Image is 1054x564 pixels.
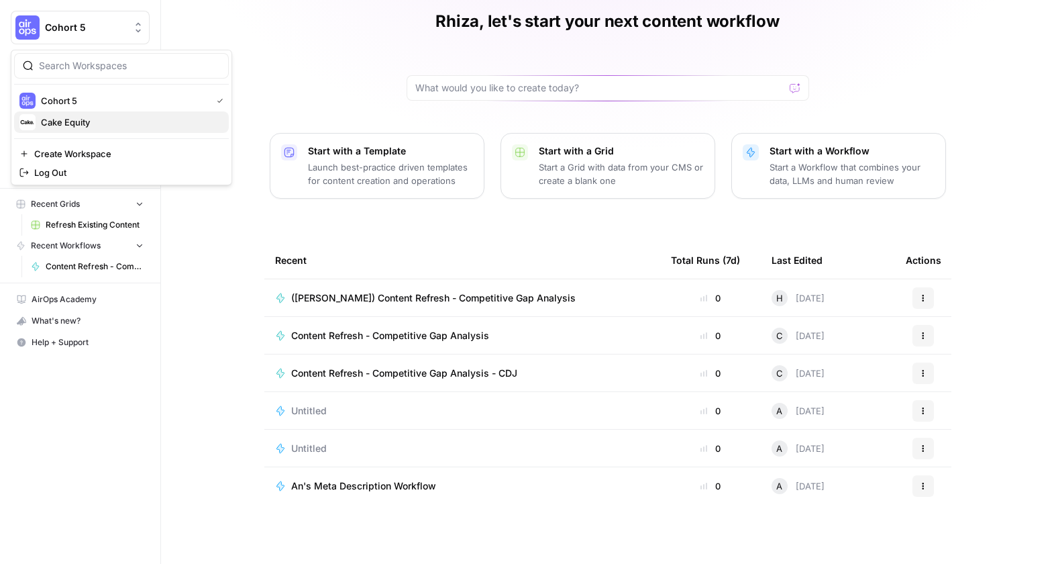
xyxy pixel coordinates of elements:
[275,291,649,305] a: ([PERSON_NAME]) Content Refresh - Competitive Gap Analysis
[671,442,750,455] div: 0
[31,198,80,210] span: Recent Grids
[776,404,782,418] span: A
[15,15,40,40] img: Cohort 5 Logo
[770,160,935,187] p: Start a Workflow that combines your data, LLMs and human review
[270,133,484,199] button: Start with a TemplateLaunch best-practice driven templates for content creation and operations
[772,440,825,457] div: [DATE]
[32,336,144,348] span: Help + Support
[11,236,150,256] button: Recent Workflows
[671,329,750,342] div: 0
[14,163,229,182] a: Log Out
[34,147,218,160] span: Create Workspace
[32,293,144,305] span: AirOps Academy
[275,479,649,493] a: An's Meta Description Workflow
[500,133,715,199] button: Start with a GridStart a Grid with data from your CMS or create a blank one
[19,93,36,109] img: Cohort 5 Logo
[671,367,750,380] div: 0
[19,114,36,130] img: Cake Equity Logo
[291,367,517,380] span: Content Refresh - Competitive Gap Analysis - CDJ
[671,404,750,418] div: 0
[45,21,126,34] span: Cohort 5
[11,11,150,44] button: Workspace: Cohort 5
[34,166,218,179] span: Log Out
[772,365,825,381] div: [DATE]
[776,479,782,493] span: A
[275,329,649,342] a: Content Refresh - Competitive Gap Analysis
[671,479,750,493] div: 0
[11,311,149,331] div: What's new?
[671,242,740,279] div: Total Runs (7d)
[291,442,327,455] span: Untitled
[291,479,436,493] span: An's Meta Description Workflow
[435,11,779,32] h1: Rhiza, let's start your next content workflow
[291,291,576,305] span: ([PERSON_NAME]) Content Refresh - Competitive Gap Analysis
[41,94,206,107] span: Cohort 5
[291,404,327,418] span: Untitled
[25,214,150,236] a: Refresh Existing Content
[415,81,784,95] input: What would you like to create today?
[41,115,218,129] span: Cake Equity
[31,240,101,252] span: Recent Workflows
[308,144,473,158] p: Start with a Template
[11,310,150,332] button: What's new?
[14,144,229,163] a: Create Workspace
[539,160,704,187] p: Start a Grid with data from your CMS or create a blank one
[906,242,941,279] div: Actions
[776,442,782,455] span: A
[275,404,649,418] a: Untitled
[275,242,649,279] div: Recent
[275,367,649,380] a: Content Refresh - Competitive Gap Analysis - CDJ
[772,328,825,344] div: [DATE]
[776,291,783,305] span: H
[308,160,473,187] p: Launch best-practice driven templates for content creation and operations
[25,256,150,277] a: Content Refresh - Competitive Gap Analysis
[291,329,489,342] span: Content Refresh - Competitive Gap Analysis
[770,144,935,158] p: Start with a Workflow
[11,194,150,214] button: Recent Grids
[39,59,220,73] input: Search Workspaces
[46,261,144,273] span: Content Refresh - Competitive Gap Analysis
[671,291,750,305] div: 0
[731,133,946,199] button: Start with a WorkflowStart a Workflow that combines your data, LLMs and human review
[772,242,823,279] div: Last Edited
[46,219,144,231] span: Refresh Existing Content
[539,144,704,158] p: Start with a Grid
[11,332,150,353] button: Help + Support
[776,367,783,380] span: C
[772,290,825,306] div: [DATE]
[11,289,150,310] a: AirOps Academy
[11,50,232,185] div: Workspace: Cohort 5
[772,403,825,419] div: [DATE]
[776,329,783,342] span: C
[275,442,649,455] a: Untitled
[772,478,825,494] div: [DATE]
